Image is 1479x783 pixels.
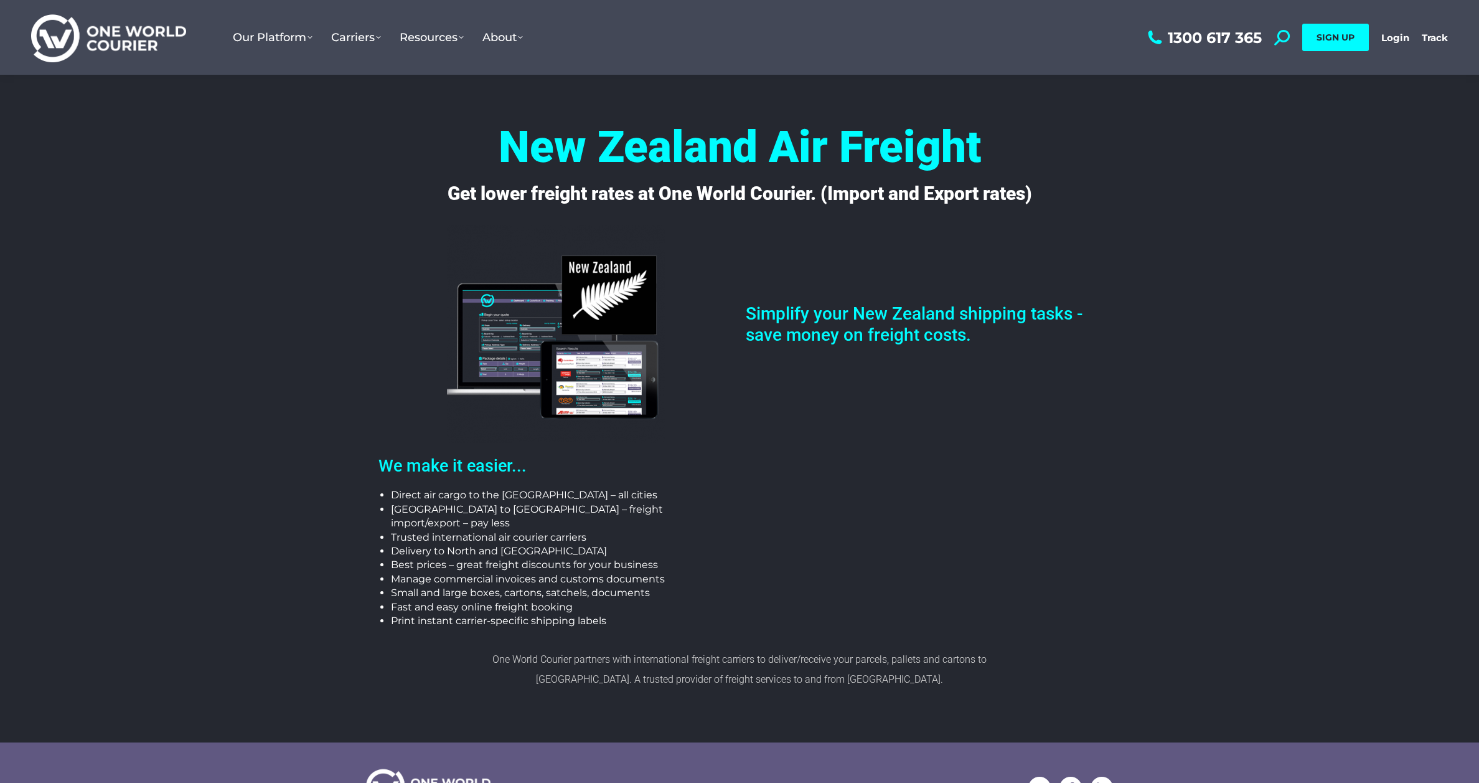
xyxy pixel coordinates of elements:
[233,31,312,44] span: Our Platform
[366,125,1113,169] h4: New Zealand Air Freight
[1302,24,1369,51] a: SIGN UP
[391,488,733,502] li: Direct air cargo to the [GEOGRAPHIC_DATA] – all cities
[322,18,390,57] a: Carriers
[400,31,464,44] span: Resources
[331,31,381,44] span: Carriers
[482,31,523,44] span: About
[473,18,532,57] a: About
[391,586,733,600] li: Small and large boxes, cartons, satchels, documents
[1422,32,1448,44] a: Track
[447,225,665,443] img: nz-flag-owc-back-end-computer
[391,572,733,586] li: Manage commercial invoices and customs documents
[391,544,733,558] li: Delivery to North and [GEOGRAPHIC_DATA]
[391,503,733,531] li: [GEOGRAPHIC_DATA] to [GEOGRAPHIC_DATA] – freight import/export – pay less
[391,531,733,544] li: Trusted international air courier carriers
[372,183,1107,205] h4: Get lower freight rates at One World Courier. (Import and Export rates)
[478,650,1001,690] p: One World Courier partners with international freight carriers to deliver/receive your parcels, p...
[1381,32,1409,44] a: Login
[378,456,733,476] h2: We make it easier...
[391,600,733,614] li: Fast and easy online freight booking
[390,18,473,57] a: Resources
[1317,32,1355,43] span: SIGN UP
[746,303,1101,345] h2: Simplify your New Zealand shipping tasks - save money on freight costs.
[391,614,733,628] li: Print instant carrier-specific shipping labels
[391,558,733,572] li: Best prices – great freight discounts for your business
[223,18,322,57] a: Our Platform
[1145,30,1262,45] a: 1300 617 365
[31,12,186,63] img: One World Courier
